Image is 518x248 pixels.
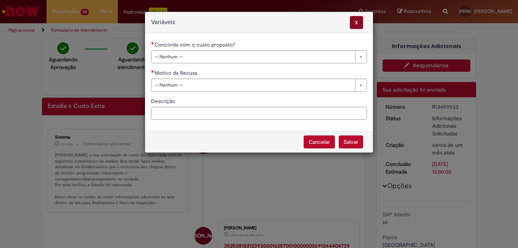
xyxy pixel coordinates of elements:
h3: Variáveis [151,19,175,26]
button: Salvar [339,135,363,148]
input: Descrição [151,107,367,120]
span: -- Nenhum -- [154,79,351,91]
button: Cancelar [304,135,335,148]
span: X [350,16,363,29]
span: Motivo da Recusa [154,69,199,76]
span: Concorda com o custo proposto? [154,41,236,48]
span: Descrição [151,98,177,105]
span: Necessários [151,42,154,45]
span: Necessários [151,70,154,73]
span: -- Nenhum -- [154,51,351,63]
